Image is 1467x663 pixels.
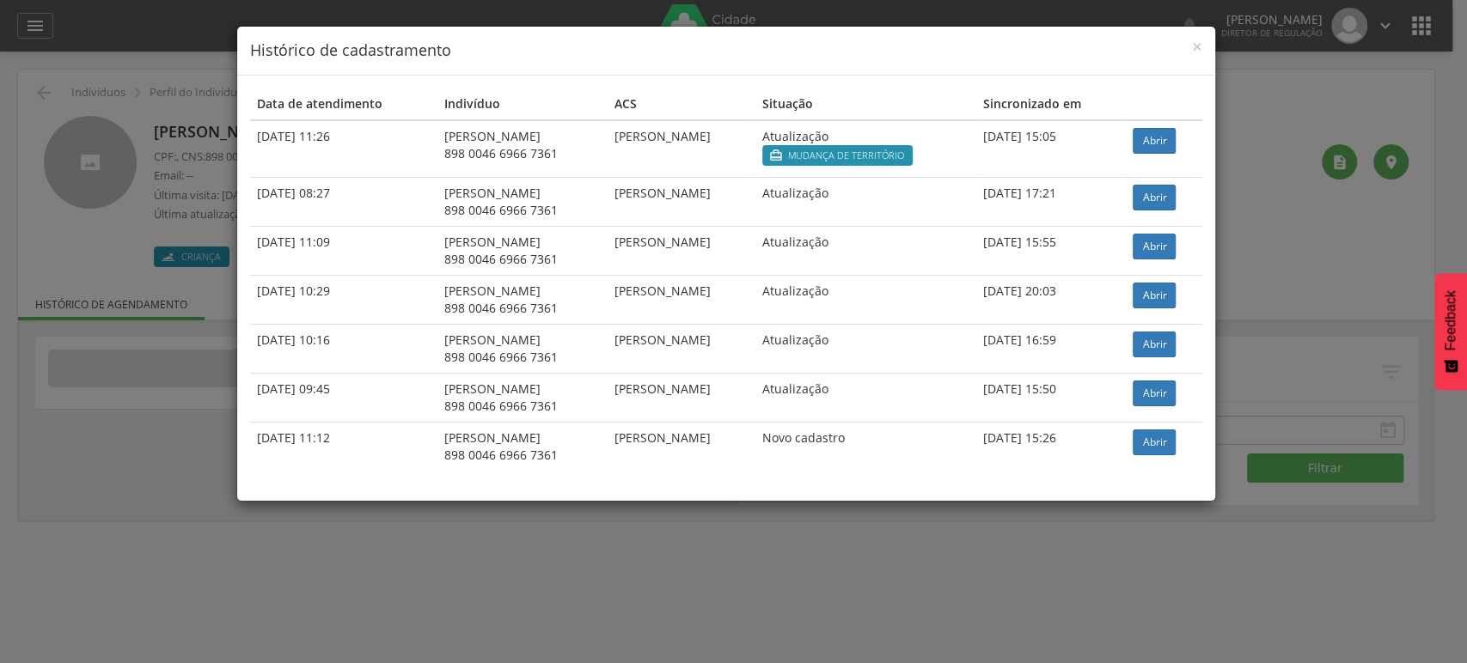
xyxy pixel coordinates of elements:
div: [PERSON_NAME] [444,331,602,349]
th: ACS [608,88,755,120]
div: [PERSON_NAME] [444,234,602,251]
td: [DATE] 15:55 [976,226,1127,275]
a: Abrir [1133,380,1176,406]
div: [PERSON_NAME] [444,380,602,398]
span: × [1192,34,1202,58]
div: Atualização [762,283,969,300]
td: [DATE] 17:21 [976,177,1127,226]
td: [DATE] 09:45 [250,373,437,422]
th: Sincronizado em [976,88,1127,120]
td: [DATE] 10:29 [250,275,437,324]
div: [PERSON_NAME] [444,283,602,300]
div: [PERSON_NAME] [444,429,602,447]
span: Feedback [1443,290,1458,350]
td: [DATE] 15:26 [976,422,1127,471]
i:  [769,149,783,162]
td: [DATE] 15:05 [976,120,1127,178]
a: Abrir [1133,331,1176,357]
td: [DATE] 08:27 [250,177,437,226]
div: 898 0046 6966 7361 [444,251,602,268]
td: [PERSON_NAME] [608,120,755,178]
td: [DATE] 16:59 [976,324,1127,373]
td: [DATE] 10:16 [250,324,437,373]
td: [DATE] 15:50 [976,373,1127,422]
a: Abrir [1133,429,1176,455]
div: Atualização [762,331,969,349]
div: 898 0046 6966 7361 [444,300,602,317]
div: Atualização [762,234,969,251]
div: 898 0046 6966 7361 [444,145,602,162]
td: [DATE] 11:09 [250,226,437,275]
button: Close [1192,38,1202,56]
div: Atualização [762,380,969,398]
th: Situação [755,88,976,120]
div: Novo cadastro [762,429,969,447]
td: [PERSON_NAME] [608,226,755,275]
span: Mudança de território [788,149,904,162]
th: Data de atendimento [250,88,437,120]
td: [PERSON_NAME] [608,422,755,471]
td: [PERSON_NAME] [608,373,755,422]
th: Indivíduo [437,88,608,120]
a: Abrir [1133,283,1176,308]
div: 898 0046 6966 7361 [444,398,602,415]
td: [DATE] 11:12 [250,422,437,471]
td: [DATE] 20:03 [976,275,1127,324]
a: Abrir [1133,185,1176,210]
div: 898 0046 6966 7361 [444,349,602,366]
td: [PERSON_NAME] [608,324,755,373]
div: 898 0046 6966 7361 [444,202,602,219]
div: 898 0046 6966 7361 [444,447,602,464]
h4: Histórico de cadastramento [250,40,1202,62]
td: [PERSON_NAME] [608,177,755,226]
div: Atualização [762,185,969,202]
button: Feedback - Mostrar pesquisa [1434,273,1467,390]
div: Atualização [762,128,969,145]
td: [DATE] 11:26 [250,120,437,178]
a: Abrir [1133,234,1176,259]
a: Abrir [1133,128,1176,154]
td: [PERSON_NAME] [608,275,755,324]
div: [PERSON_NAME] [444,128,602,145]
div: [PERSON_NAME] [444,185,602,202]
